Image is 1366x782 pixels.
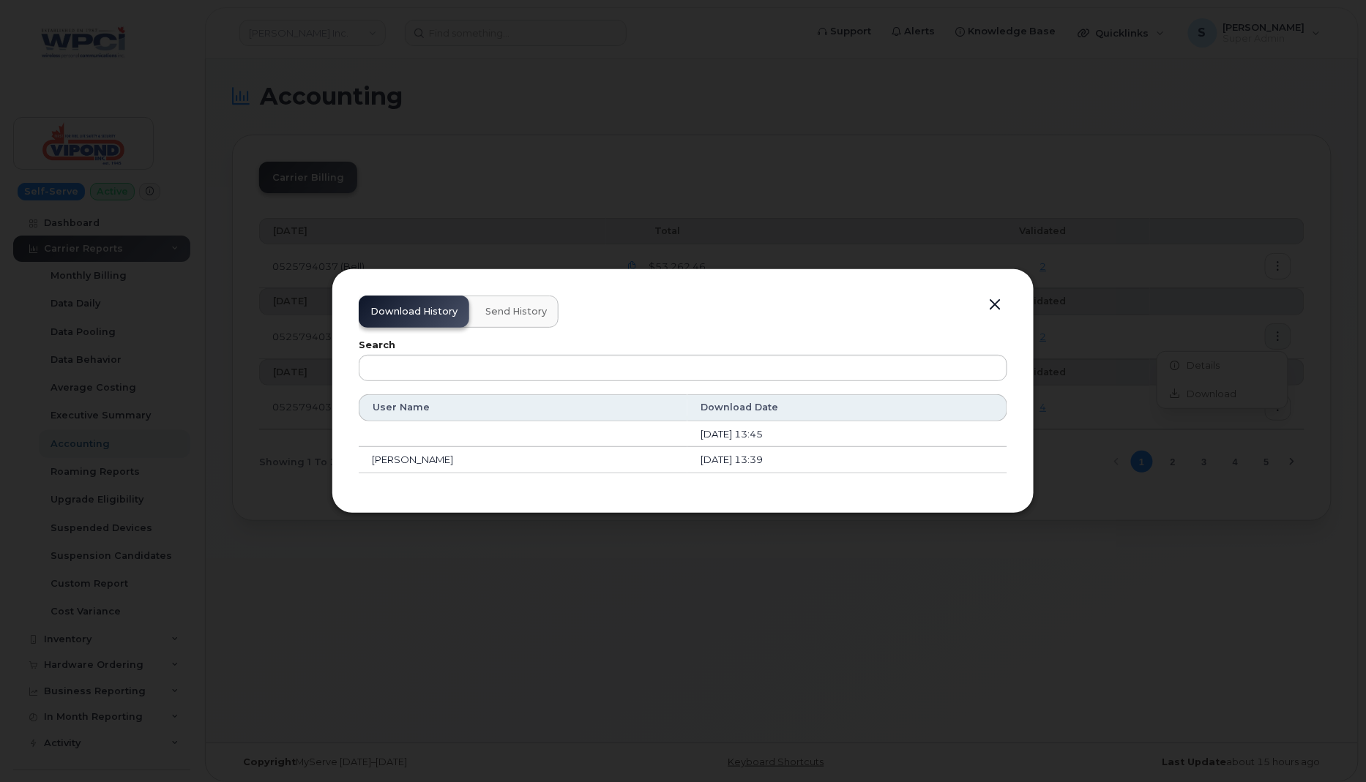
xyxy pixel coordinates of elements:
[359,394,687,421] th: User Name
[485,306,547,317] span: Send History
[687,447,1007,473] td: [DATE] 13:39
[687,394,1007,421] th: Download Date
[359,341,1007,350] label: Search
[687,421,1007,448] td: [DATE] 13:45
[359,447,687,473] td: [PERSON_NAME]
